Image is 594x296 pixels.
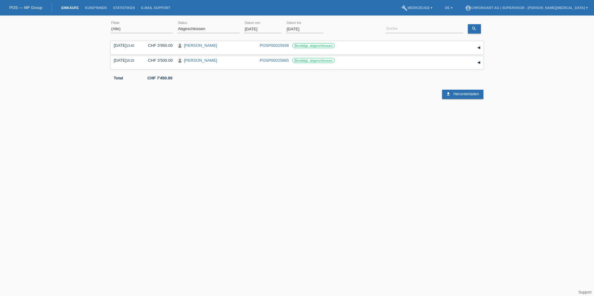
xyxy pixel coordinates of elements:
a: Support [578,290,592,294]
a: buildWerkzeuge ▾ [398,6,436,10]
a: POSP00025936 [260,43,289,48]
b: CHF 7'450.00 [148,76,172,80]
a: account_circleChronoart AG | Supervisor - [PERSON_NAME][MEDICAL_DATA] ▾ [462,6,591,10]
a: Kund*innen [82,6,110,10]
a: Statistiken [110,6,138,10]
div: auf-/zuklappen [474,43,483,52]
i: download [446,92,451,96]
a: DE ▾ [442,6,455,10]
a: Einkäufe [58,6,82,10]
a: E-Mail Support [138,6,173,10]
a: search [468,24,481,34]
a: [PERSON_NAME] [184,43,217,48]
i: search [472,26,477,31]
span: 10:25 [126,59,134,62]
div: [DATE] [114,43,139,48]
b: Total [114,76,123,80]
i: account_circle [465,5,471,11]
i: build [401,5,408,11]
div: [DATE] [114,58,139,63]
a: POS — MF Group [9,5,42,10]
label: Bestätigt, abgeschlossen [292,43,335,48]
span: 13:40 [126,44,134,47]
a: POSP00025865 [260,58,289,63]
div: CHF 3'500.00 [143,58,173,63]
label: Bestätigt, abgeschlossen [292,58,335,63]
span: Herunterladen [453,92,479,96]
a: download Herunterladen [442,90,483,99]
div: auf-/zuklappen [474,58,483,67]
div: CHF 3'950.00 [143,43,173,48]
a: [PERSON_NAME] [184,58,217,63]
